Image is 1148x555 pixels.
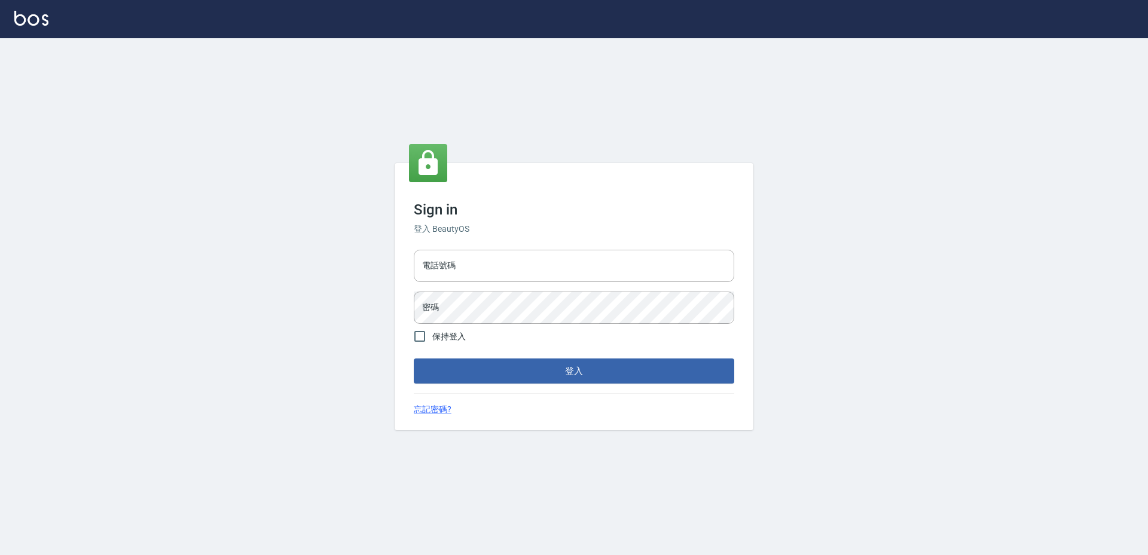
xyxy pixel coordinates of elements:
button: 登入 [414,358,734,384]
h3: Sign in [414,201,734,218]
img: Logo [14,11,48,26]
span: 保持登入 [432,330,466,343]
h6: 登入 BeautyOS [414,223,734,235]
a: 忘記密碼? [414,403,451,416]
